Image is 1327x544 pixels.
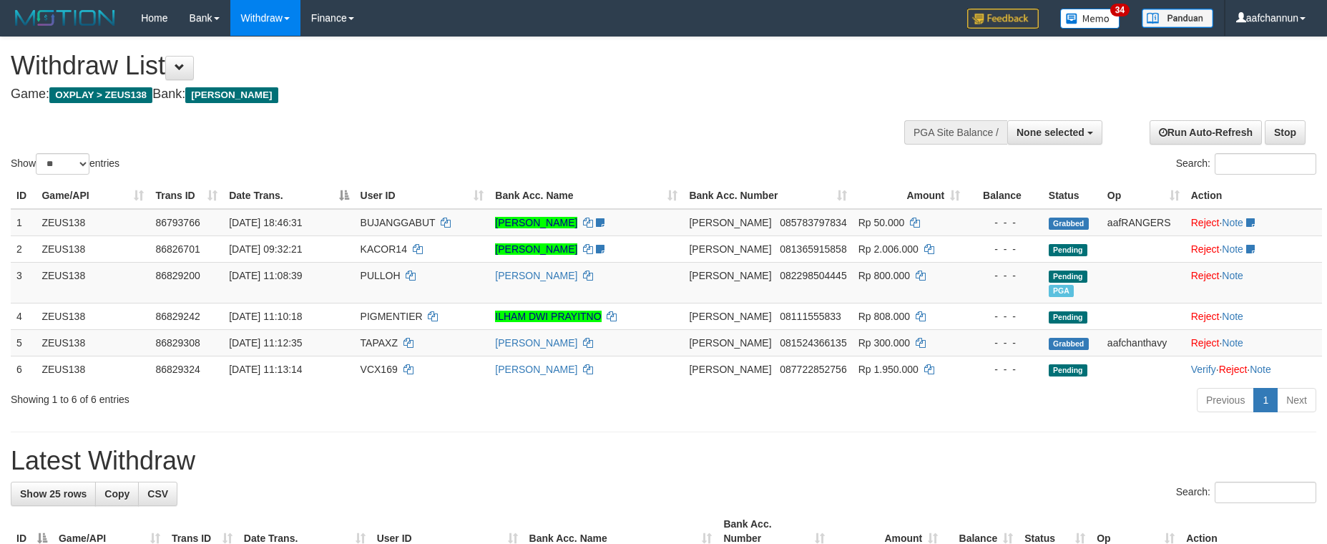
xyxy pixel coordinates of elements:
td: · [1185,235,1322,262]
span: [DATE] 11:12:35 [229,337,302,349]
td: 5 [11,329,36,356]
span: [PERSON_NAME] [689,217,771,228]
span: [DATE] 09:32:21 [229,243,302,255]
span: Copy 085783797834 to clipboard [780,217,846,228]
th: Action [1185,183,1322,209]
a: Next [1277,388,1316,412]
td: ZEUS138 [36,329,150,356]
span: Rp 800.000 [858,270,910,281]
label: Show entries [11,153,119,175]
a: Reject [1191,243,1220,255]
span: KACOR14 [361,243,407,255]
td: · · [1185,356,1322,382]
th: Balance [966,183,1043,209]
span: VCX169 [361,364,398,375]
a: Note [1222,270,1243,281]
div: Showing 1 to 6 of 6 entries [11,387,542,407]
img: Button%20Memo.svg [1060,9,1120,29]
span: Copy 081365915858 to clipboard [780,243,846,255]
span: [DATE] 18:46:31 [229,217,302,228]
td: ZEUS138 [36,262,150,303]
a: Note [1222,337,1243,349]
span: Copy 081524366135 to clipboard [780,337,846,349]
th: Bank Acc. Name: activate to sort column ascending [489,183,683,209]
h1: Latest Withdraw [11,447,1316,475]
img: MOTION_logo.png [11,7,119,29]
span: 86793766 [155,217,200,228]
label: Search: [1176,482,1316,503]
input: Search: [1215,153,1316,175]
span: Rp 2.006.000 [858,243,919,255]
span: CSV [147,488,168,500]
th: ID [11,183,36,209]
a: Reject [1191,270,1220,281]
td: · [1185,303,1322,329]
span: 34 [1110,4,1130,16]
div: - - - [971,242,1037,256]
h1: Withdraw List [11,52,871,80]
th: Op: activate to sort column ascending [1102,183,1185,209]
span: Show 25 rows [20,488,87,500]
a: Reject [1219,364,1248,375]
td: 4 [11,303,36,329]
th: Date Trans.: activate to sort column descending [223,183,354,209]
a: Stop [1265,120,1306,145]
span: Copy 087722852756 to clipboard [780,364,846,375]
span: Pending [1049,244,1087,256]
span: [PERSON_NAME] [689,337,771,349]
span: 86826701 [155,243,200,255]
div: - - - [971,268,1037,283]
td: ZEUS138 [36,303,150,329]
td: ZEUS138 [36,356,150,382]
a: Copy [95,482,139,506]
span: [PERSON_NAME] [689,243,771,255]
th: User ID: activate to sort column ascending [355,183,490,209]
div: PGA Site Balance / [904,120,1007,145]
input: Search: [1215,482,1316,503]
a: Reject [1191,217,1220,228]
span: [PERSON_NAME] [689,270,771,281]
td: · [1185,209,1322,236]
span: [PERSON_NAME] [689,311,771,322]
div: - - - [971,309,1037,324]
th: Amount: activate to sort column ascending [853,183,966,209]
span: 86829242 [155,311,200,322]
span: PIGMENTIER [361,311,423,322]
span: OXPLAY > ZEUS138 [49,87,152,103]
a: Run Auto-Refresh [1150,120,1262,145]
span: Rp 808.000 [858,311,910,322]
span: Copy 08111555833 to clipboard [780,311,841,322]
span: TAPAXZ [361,337,398,349]
div: - - - [971,215,1037,230]
td: aafRANGERS [1102,209,1185,236]
span: [DATE] 11:10:18 [229,311,302,322]
span: Pending [1049,311,1087,324]
span: Grabbed [1049,218,1089,230]
td: aafchanthavy [1102,329,1185,356]
span: Copy 082298504445 to clipboard [780,270,846,281]
a: Reject [1191,311,1220,322]
span: Copy [104,488,129,500]
td: 3 [11,262,36,303]
select: Showentries [36,153,89,175]
a: Reject [1191,337,1220,349]
a: [PERSON_NAME] [495,217,577,228]
td: 2 [11,235,36,262]
img: panduan.png [1142,9,1213,28]
span: Pending [1049,364,1087,377]
a: [PERSON_NAME] [495,364,577,375]
a: Note [1222,217,1243,228]
td: ZEUS138 [36,209,150,236]
span: Grabbed [1049,338,1089,350]
th: Bank Acc. Number: activate to sort column ascending [683,183,852,209]
span: Rp 300.000 [858,337,910,349]
th: Status [1043,183,1102,209]
td: ZEUS138 [36,235,150,262]
span: [DATE] 11:08:39 [229,270,302,281]
a: ILHAM DWI PRAYITNO [495,311,601,322]
th: Trans ID: activate to sort column ascending [150,183,223,209]
span: 86829324 [155,364,200,375]
span: BUJANGGABUT [361,217,436,228]
span: None selected [1017,127,1084,138]
td: · [1185,329,1322,356]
